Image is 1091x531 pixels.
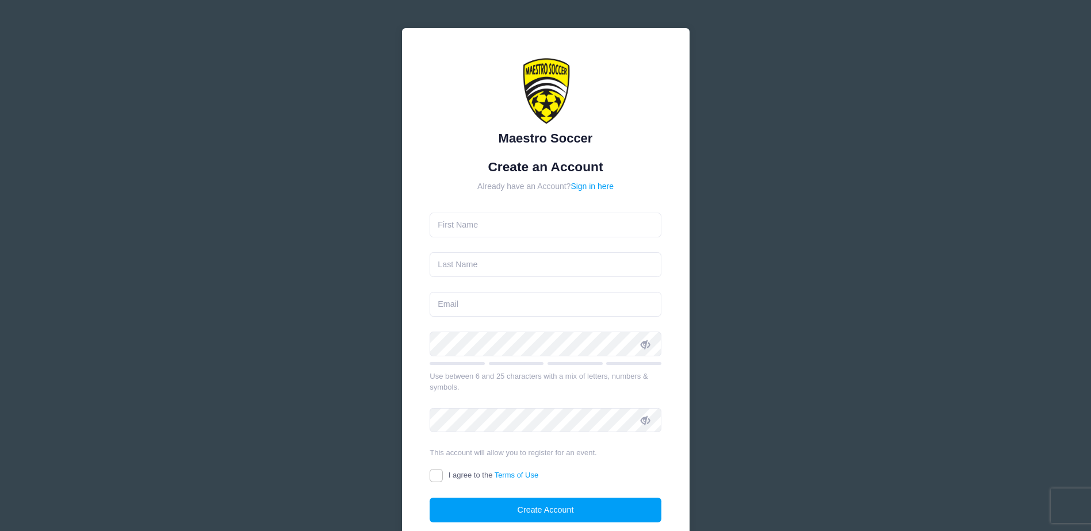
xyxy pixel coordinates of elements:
div: Maestro Soccer [430,129,661,148]
a: Sign in here [571,182,614,191]
img: Maestro Soccer [511,56,580,125]
div: Already have an Account? [430,180,661,193]
input: I agree to theTerms of Use [430,469,443,482]
div: This account will allow you to register for an event. [430,447,661,459]
span: I agree to the [449,471,538,479]
button: Create Account [430,498,661,522]
h1: Create an Account [430,159,661,175]
input: Email [430,292,661,317]
a: Terms of Use [495,471,539,479]
input: Last Name [430,252,661,277]
input: First Name [430,213,661,237]
div: Use between 6 and 25 characters with a mix of letters, numbers & symbols. [430,371,661,393]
